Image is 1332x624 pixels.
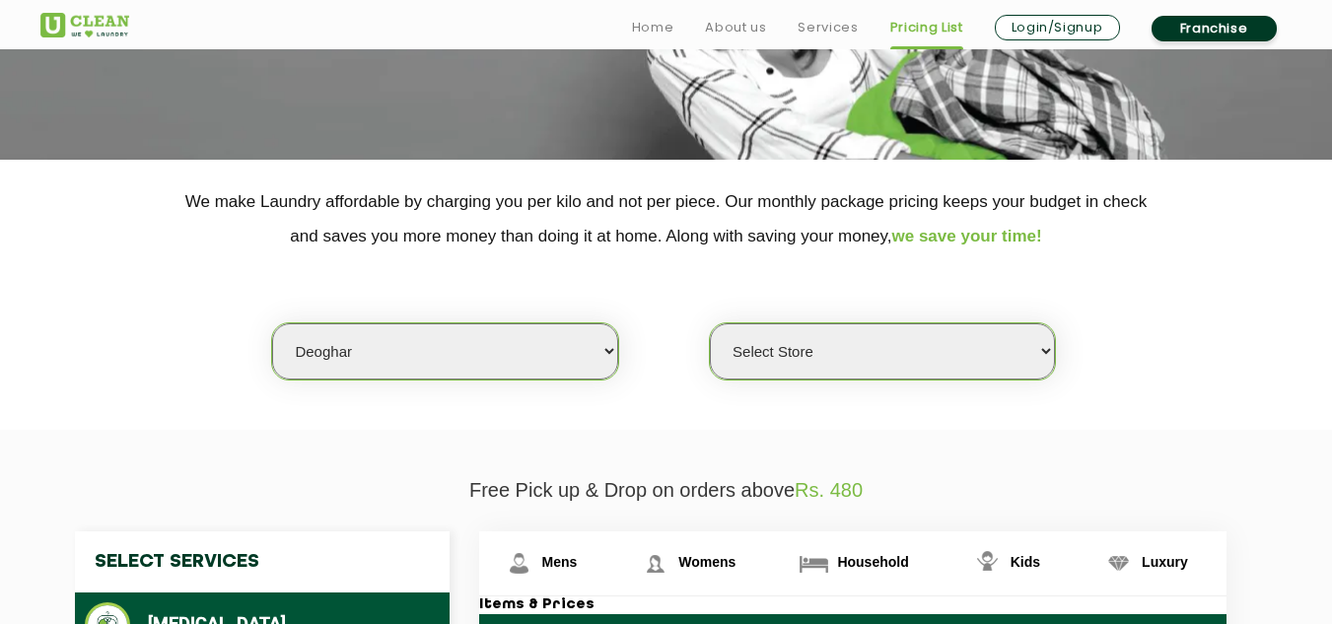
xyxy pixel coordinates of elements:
[970,546,1005,581] img: Kids
[1142,554,1188,570] span: Luxury
[542,554,578,570] span: Mens
[705,16,766,39] a: About us
[479,596,1227,614] h3: Items & Prices
[632,16,674,39] a: Home
[797,546,831,581] img: Household
[75,531,450,592] h4: Select Services
[1101,546,1136,581] img: Luxury
[678,554,736,570] span: Womens
[40,13,129,37] img: UClean Laundry and Dry Cleaning
[798,16,858,39] a: Services
[1011,554,1040,570] span: Kids
[795,479,863,501] span: Rs. 480
[892,227,1042,245] span: we save your time!
[40,184,1293,253] p: We make Laundry affordable by charging you per kilo and not per piece. Our monthly package pricin...
[995,15,1120,40] a: Login/Signup
[502,546,536,581] img: Mens
[40,479,1293,502] p: Free Pick up & Drop on orders above
[890,16,963,39] a: Pricing List
[638,546,672,581] img: Womens
[837,554,908,570] span: Household
[1152,16,1277,41] a: Franchise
